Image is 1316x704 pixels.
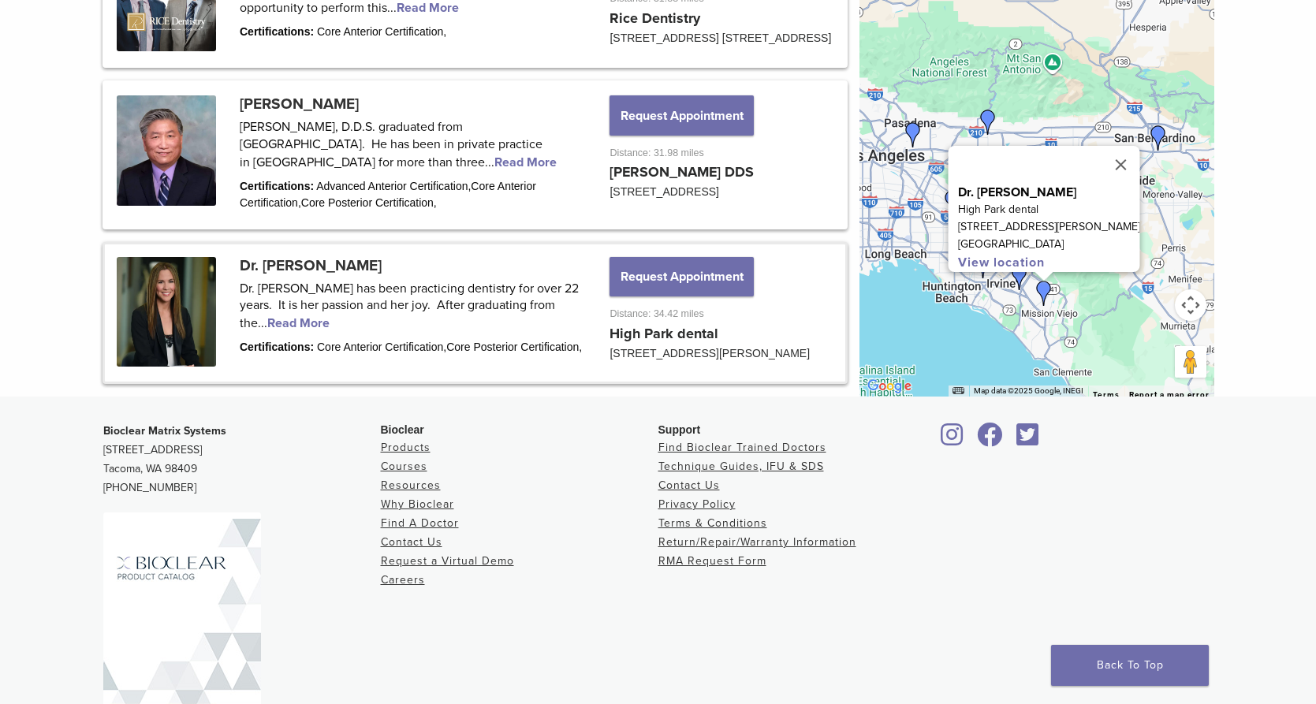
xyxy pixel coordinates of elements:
[936,432,969,448] a: Bioclear
[381,516,459,530] a: Find A Doctor
[863,376,915,397] a: Open this area in Google Maps (opens a new window)
[381,441,431,454] a: Products
[381,535,442,549] a: Contact Us
[103,422,381,497] p: [STREET_ADDRESS] Tacoma, WA 98409 [PHONE_NUMBER]
[1102,146,1139,184] button: Close
[957,201,1139,218] p: High Park dental
[975,110,1001,135] div: Dr. Joy Helou
[658,423,701,436] span: Support
[610,95,753,135] button: Request Appointment
[1175,289,1206,321] button: Map camera controls
[1093,390,1120,400] a: Terms (opens in new tab)
[957,218,1139,236] p: [STREET_ADDRESS][PERSON_NAME]
[610,257,753,296] button: Request Appointment
[957,184,1139,201] p: Dr. [PERSON_NAME]
[972,432,1008,448] a: Bioclear
[658,441,826,454] a: Find Bioclear Trained Doctors
[658,497,736,511] a: Privacy Policy
[1007,265,1032,290] div: Rice Dentistry
[658,516,767,530] a: Terms & Conditions
[940,190,965,215] div: Dr. Henry Chung
[1012,432,1045,448] a: Bioclear
[953,386,964,397] button: Keyboard shortcuts
[658,535,856,549] a: Return/Repair/Warranty Information
[658,479,720,492] a: Contact Us
[1129,390,1210,399] a: Report a map error
[658,460,824,473] a: Technique Guides, IFU & SDS
[957,255,1044,270] a: View location
[381,460,427,473] a: Courses
[863,376,915,397] img: Google
[103,424,226,438] strong: Bioclear Matrix Systems
[974,386,1083,395] span: Map data ©2025 Google, INEGI
[957,236,1139,253] p: [GEOGRAPHIC_DATA]
[381,479,441,492] a: Resources
[381,423,424,436] span: Bioclear
[1175,346,1206,378] button: Drag Pegman onto the map to open Street View
[1051,645,1209,686] a: Back To Top
[381,497,454,511] a: Why Bioclear
[900,122,926,147] div: Dr. Benjamin Lu
[1031,281,1057,306] div: Dr. Vanessa Cruz
[1146,125,1171,151] div: Dr. Richard Young
[658,554,766,568] a: RMA Request Form
[381,554,514,568] a: Request a Virtual Demo
[381,573,425,587] a: Careers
